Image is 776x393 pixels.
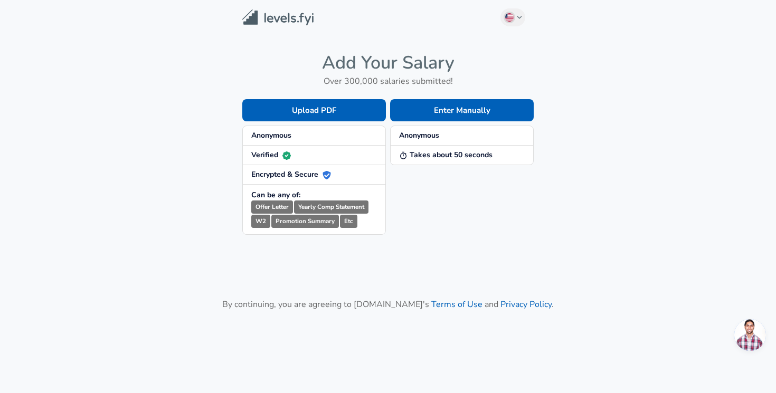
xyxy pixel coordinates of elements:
small: Promotion Summary [271,215,339,228]
img: English (US) [505,13,514,22]
button: English (US) [500,8,526,26]
small: Yearly Comp Statement [294,200,368,214]
a: Privacy Policy [500,299,552,310]
h6: Over 300,000 salaries submitted! [242,74,534,89]
div: Open chat [734,319,766,351]
small: W2 [251,215,270,228]
strong: Takes about 50 seconds [399,150,493,160]
strong: Anonymous [399,130,439,140]
strong: Encrypted & Secure [251,169,331,179]
small: Etc [340,215,357,228]
small: Offer Letter [251,200,293,214]
button: Upload PDF [242,99,386,121]
strong: Anonymous [251,130,291,140]
strong: Verified [251,150,291,160]
button: Enter Manually [390,99,534,121]
a: Terms of Use [431,299,482,310]
h4: Add Your Salary [242,52,534,74]
img: Levels.fyi [242,9,314,26]
strong: Can be any of: [251,190,300,200]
